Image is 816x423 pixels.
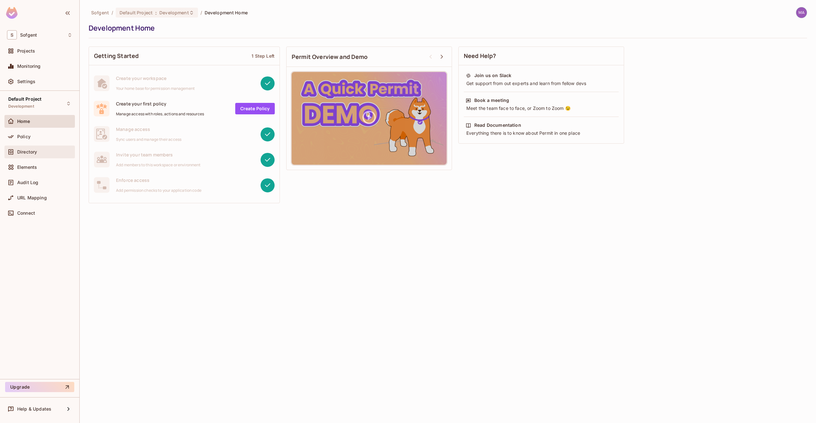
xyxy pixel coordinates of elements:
span: Default Project [8,97,41,102]
div: Book a meeting [474,97,509,104]
button: Upgrade [5,382,74,392]
li: / [200,10,202,16]
span: Sync users and manage their access [116,137,181,142]
span: Audit Log [17,180,38,185]
img: SReyMgAAAABJRU5ErkJggg== [6,7,18,19]
span: Need Help? [464,52,496,60]
div: Get support from out experts and learn from fellow devs [466,80,617,87]
span: Elements [17,165,37,170]
span: Manage access [116,126,181,132]
span: Monitoring [17,64,41,69]
span: Create your first policy [116,101,204,107]
span: Directory [17,149,37,154]
span: Development Home [205,10,248,16]
span: Manage access with roles, actions and resources [116,111,204,117]
span: Development [159,10,189,16]
div: 1 Step Left [251,53,274,59]
img: Masud Alam [796,7,807,18]
span: Projects [17,48,35,54]
span: Enforce access [116,177,201,183]
span: Default Project [120,10,153,16]
span: Your home base for permission management [116,86,195,91]
span: Permit Overview and Demo [292,53,368,61]
span: Help & Updates [17,406,51,412]
span: the active workspace [91,10,109,16]
span: Home [17,119,30,124]
span: Add permission checks to your application code [116,188,201,193]
span: Settings [17,79,35,84]
span: Getting Started [94,52,139,60]
a: Create Policy [235,103,275,114]
li: / [112,10,113,16]
div: Everything there is to know about Permit in one place [466,130,617,136]
div: Development Home [89,23,804,33]
span: URL Mapping [17,195,47,200]
span: Development [8,104,34,109]
span: Create your workspace [116,75,195,81]
span: Connect [17,211,35,216]
span: S [7,30,17,39]
span: Workspace: Sofgent [20,32,37,38]
div: Meet the team face to face, or Zoom to Zoom 😉 [466,105,617,111]
span: Policy [17,134,31,139]
span: : [155,10,157,15]
div: Join us on Slack [474,72,511,79]
span: Invite your team members [116,152,201,158]
div: Read Documentation [474,122,521,128]
span: Add members to this workspace or environment [116,162,201,168]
